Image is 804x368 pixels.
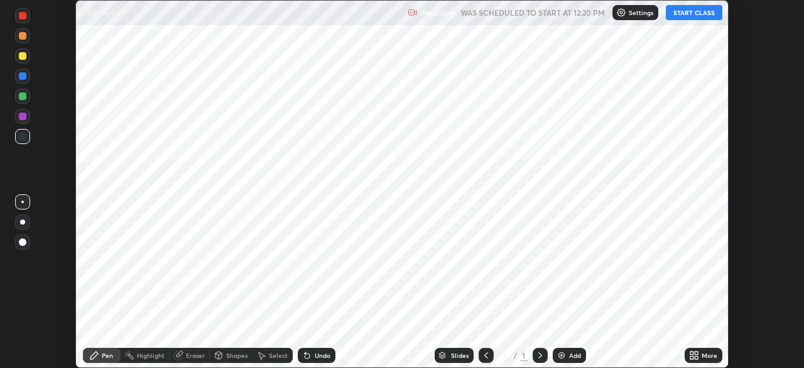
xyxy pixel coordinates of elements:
img: recording.375f2c34.svg [408,8,418,18]
h5: WAS SCHEDULED TO START AT 12:20 PM [460,7,605,18]
div: Highlight [137,352,165,359]
img: add-slide-button [557,350,567,360]
div: Select [269,352,288,359]
div: 1 [499,352,511,359]
div: Pen [102,352,113,359]
p: Recording [420,8,455,18]
img: class-settings-icons [616,8,626,18]
div: Shapes [226,352,247,359]
div: Undo [315,352,330,359]
div: 1 [520,350,528,361]
div: Add [569,352,581,359]
div: Slides [451,352,469,359]
p: Matrics-04 [83,8,121,18]
div: More [702,352,717,359]
div: / [514,352,518,359]
button: START CLASS [666,5,722,20]
p: Settings [629,9,653,16]
div: Eraser [186,352,205,359]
